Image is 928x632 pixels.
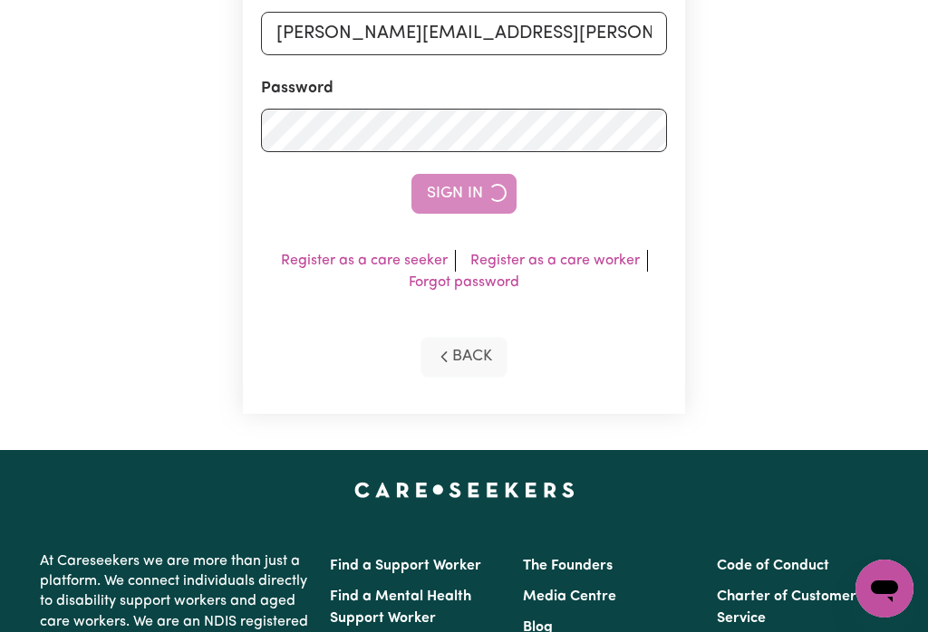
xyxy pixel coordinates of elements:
[523,559,613,573] a: The Founders
[281,254,448,268] a: Register as a care seeker
[261,12,667,55] input: Email address
[261,77,333,101] label: Password
[409,275,519,290] a: Forgot password
[330,589,471,626] a: Find a Mental Health Support Worker
[354,483,575,497] a: Careseekers home page
[330,559,481,573] a: Find a Support Worker
[717,559,829,573] a: Code of Conduct
[717,589,856,626] a: Charter of Customer Service
[523,589,616,604] a: Media Centre
[855,560,913,618] iframe: Button to launch messaging window, conversation in progress
[470,254,640,268] a: Register as a care worker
